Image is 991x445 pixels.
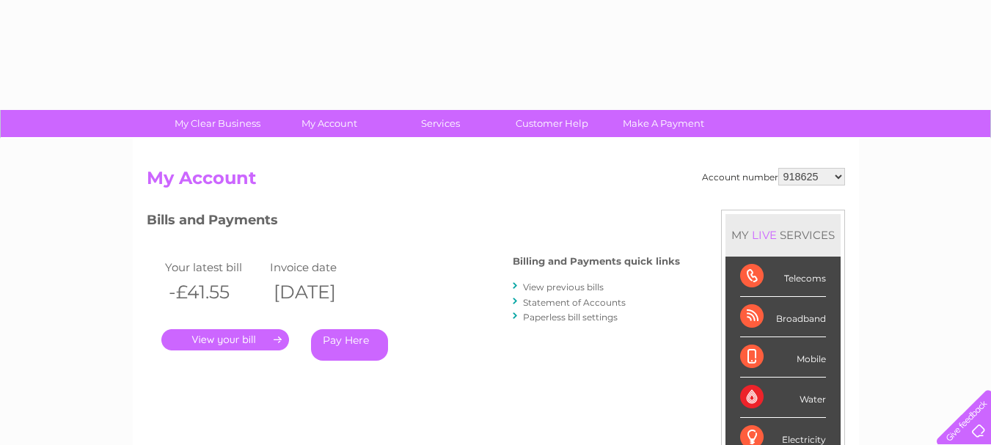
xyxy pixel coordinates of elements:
a: My Clear Business [157,110,278,137]
div: Mobile [740,337,826,378]
a: Customer Help [491,110,612,137]
th: [DATE] [266,277,372,307]
div: LIVE [749,228,780,242]
td: Invoice date [266,257,372,277]
a: . [161,329,289,350]
div: MY SERVICES [725,214,841,256]
a: Pay Here [311,329,388,361]
h4: Billing and Payments quick links [513,256,680,267]
a: My Account [268,110,390,137]
a: Paperless bill settings [523,312,618,323]
h2: My Account [147,168,845,196]
a: Services [380,110,501,137]
h3: Bills and Payments [147,210,680,235]
td: Your latest bill [161,257,267,277]
th: -£41.55 [161,277,267,307]
a: Make A Payment [603,110,724,137]
a: View previous bills [523,282,604,293]
div: Account number [702,168,845,185]
div: Water [740,378,826,418]
div: Broadband [740,297,826,337]
div: Telecoms [740,257,826,297]
a: Statement of Accounts [523,297,626,308]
